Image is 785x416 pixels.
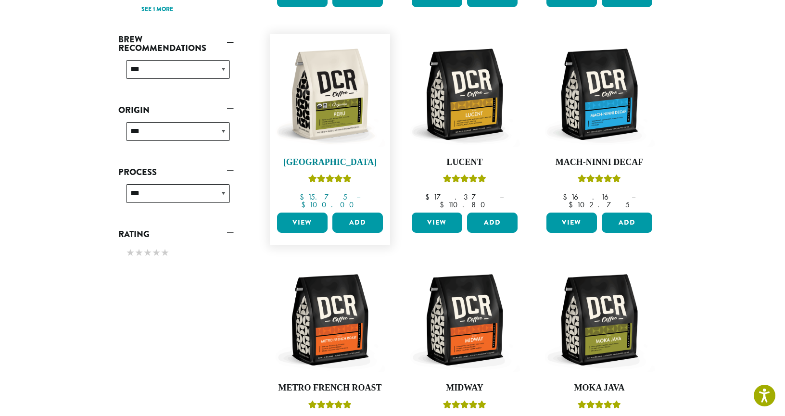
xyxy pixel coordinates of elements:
a: Process [118,164,234,180]
a: [GEOGRAPHIC_DATA]Rated 4.83 out of 5 [275,39,385,209]
span: $ [425,192,433,202]
div: Origin [118,118,234,152]
span: ★ [152,246,161,260]
span: – [500,192,504,202]
a: Brew Recommendations [118,31,234,56]
div: Rated 5.00 out of 5 [443,399,486,414]
h4: Lucent [409,157,520,168]
a: LucentRated 5.00 out of 5 [409,39,520,209]
span: ★ [126,246,135,260]
div: Brew Recommendations [118,56,234,90]
span: – [632,192,635,202]
span: $ [300,192,308,202]
h4: Midway [409,383,520,393]
img: DCR-12oz-Midway-Stock-scaled.png [409,265,520,375]
img: DCR-12oz-Moka-Java-Stock-scaled.png [544,265,655,375]
a: View [277,213,328,233]
button: Add [467,213,518,233]
img: DCR-12oz-Mach-Ninni-Decaf-Stock-scaled.png [544,39,655,150]
span: $ [440,200,448,210]
bdi: 15.75 [300,192,347,202]
span: $ [563,192,571,202]
span: ★ [143,246,152,260]
span: – [356,192,360,202]
button: Add [602,213,652,233]
img: DCR-12oz-FTO-Peru-Stock-scaled.png [275,39,385,150]
div: Rated 5.00 out of 5 [578,399,621,414]
img: DCR-12oz-Metro-French-Roast-Stock-scaled.png [275,265,385,375]
h4: Moka Java [544,383,655,393]
bdi: 16.16 [563,192,622,202]
button: Add [332,213,383,233]
a: View [412,213,462,233]
a: View [546,213,597,233]
div: Rated 5.00 out of 5 [578,173,621,188]
div: Rating [118,242,234,265]
a: See 1 more [141,5,173,14]
img: DCR-12oz-Lucent-Stock-scaled.png [409,39,520,150]
span: $ [569,200,577,210]
bdi: 100.00 [301,200,358,210]
h4: Mach-Ninni Decaf [544,157,655,168]
div: Rated 5.00 out of 5 [308,399,352,414]
div: Rated 4.83 out of 5 [308,173,352,188]
span: ★ [135,246,143,260]
span: $ [301,200,309,210]
h4: Metro French Roast [275,383,385,393]
bdi: 110.80 [440,200,490,210]
a: Rating [118,226,234,242]
div: Rated 5.00 out of 5 [443,173,486,188]
span: ★ [161,246,169,260]
a: Mach-Ninni DecafRated 5.00 out of 5 [544,39,655,209]
h4: [GEOGRAPHIC_DATA] [275,157,385,168]
div: Process [118,180,234,214]
bdi: 17.37 [425,192,491,202]
a: Origin [118,102,234,118]
bdi: 102.75 [569,200,630,210]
